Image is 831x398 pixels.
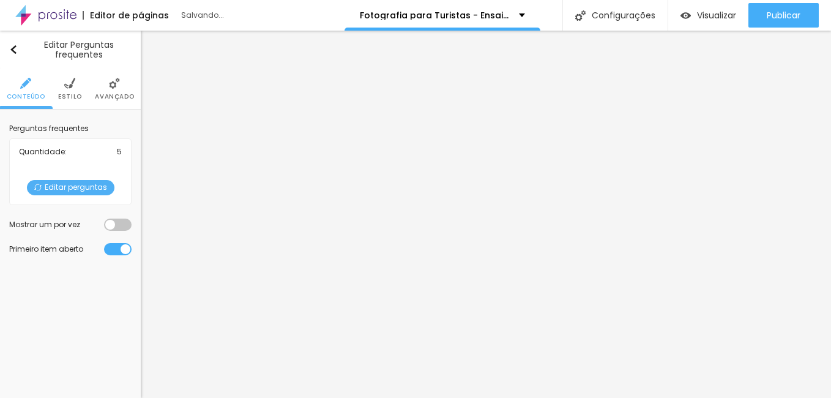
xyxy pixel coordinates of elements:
img: Icone [64,78,75,89]
p: Fotografia para Turistas - Ensaio Documental e Afetivo no [GEOGRAPHIC_DATA] RJ - Ensaio Documenta... [360,11,510,20]
button: Visualizar [668,3,748,28]
img: Icone [575,10,586,21]
span: 5 [117,148,122,156]
div: Editar Perguntas frequentes [9,40,132,59]
img: view-1.svg [680,10,691,21]
div: Mostrar um por vez [9,221,104,228]
div: Primeiro item aberto [9,246,104,253]
button: Publicar [748,3,819,28]
div: Editor de páginas [83,11,169,20]
span: Avançado [95,94,134,100]
span: Editar perguntas [27,180,114,195]
span: Publicar [767,10,800,20]
img: Icone [109,78,120,89]
span: Estilo [58,94,82,100]
img: Icone [9,45,18,54]
span: Quantidade : [19,148,67,156]
img: Icone [34,184,42,191]
div: Perguntas frequentes [9,125,132,132]
span: Visualizar [697,10,736,20]
span: Conteúdo [7,94,45,100]
iframe: Editor [141,31,831,398]
div: Salvando... [181,12,322,19]
img: Icone [20,78,31,89]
